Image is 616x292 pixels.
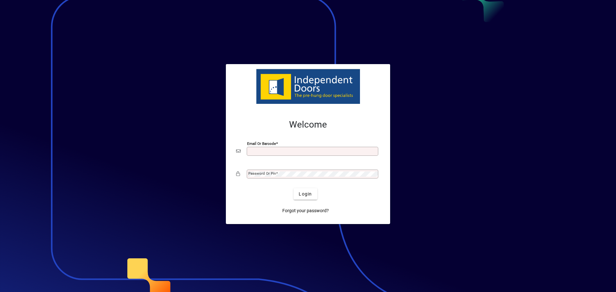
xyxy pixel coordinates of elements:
button: Login [294,188,317,200]
mat-label: Password or Pin [248,171,276,176]
h2: Welcome [236,119,380,130]
a: Forgot your password? [280,205,331,216]
mat-label: Email or Barcode [247,141,276,146]
span: Login [299,191,312,197]
span: Forgot your password? [282,207,329,214]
